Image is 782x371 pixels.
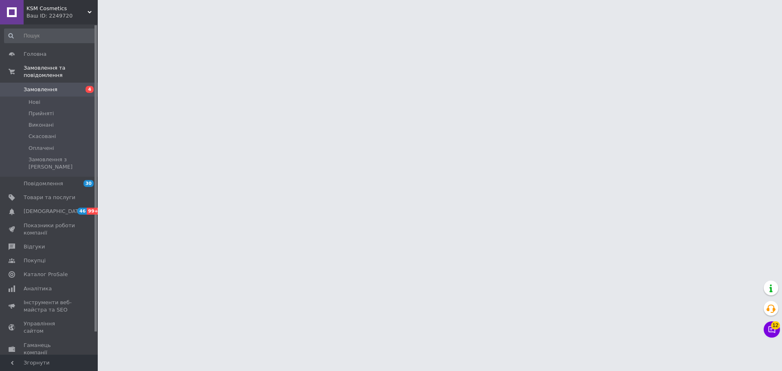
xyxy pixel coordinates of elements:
span: Управління сайтом [24,320,75,335]
span: Повідомлення [24,180,63,187]
span: Замовлення з [PERSON_NAME] [29,156,95,171]
span: 99+ [87,208,100,215]
span: Головна [24,50,46,58]
span: Гаманець компанії [24,342,75,356]
span: Каталог ProSale [24,271,68,278]
button: Чат з покупцем12 [764,321,780,338]
span: [DEMOGRAPHIC_DATA] [24,208,84,215]
span: Показники роботи компанії [24,222,75,237]
span: Інструменти веб-майстра та SEO [24,299,75,314]
span: 12 [771,321,780,329]
span: Відгуки [24,243,45,250]
span: 46 [77,208,87,215]
span: 4 [86,86,94,93]
span: Виконані [29,121,54,129]
span: Нові [29,99,40,106]
span: Аналітика [24,285,52,292]
span: Прийняті [29,110,54,117]
span: Оплачені [29,145,54,152]
span: Товари та послуги [24,194,75,201]
span: Замовлення та повідомлення [24,64,98,79]
span: Замовлення [24,86,57,93]
input: Пошук [4,29,96,43]
span: Покупці [24,257,46,264]
div: Ваш ID: 2249720 [26,12,98,20]
span: Скасовані [29,133,56,140]
span: 30 [83,180,94,187]
span: KSM Cosmetics [26,5,88,12]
